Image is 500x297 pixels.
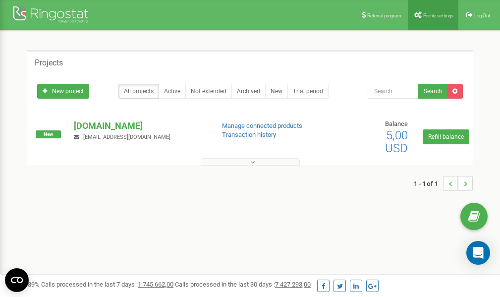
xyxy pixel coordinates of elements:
span: New [36,130,61,138]
span: Profile settings [423,13,453,18]
a: Archived [231,84,266,99]
input: Search [368,84,419,99]
u: 7 427 293,00 [275,281,311,288]
a: New [265,84,288,99]
span: Calls processed in the last 30 days : [175,281,311,288]
span: Log Out [474,13,490,18]
nav: ... [414,166,473,201]
a: Trial period [287,84,329,99]
a: Manage connected products [222,122,302,129]
div: Open Intercom Messenger [466,241,490,265]
a: All projects [118,84,159,99]
p: [DOMAIN_NAME] [74,119,206,132]
span: 5,00 USD [385,128,408,155]
span: Calls processed in the last 7 days : [41,281,173,288]
a: Not extended [185,84,232,99]
u: 1 745 662,00 [138,281,173,288]
span: [EMAIL_ADDRESS][DOMAIN_NAME] [83,134,170,140]
a: Transaction history [222,131,276,138]
span: 1 - 1 of 1 [414,176,443,191]
button: Open CMP widget [5,268,29,292]
a: Refill balance [423,129,469,144]
button: Search [418,84,447,99]
span: Referral program [367,13,401,18]
span: Balance [385,120,408,127]
a: Active [159,84,186,99]
h5: Projects [35,59,63,67]
a: New project [37,84,89,99]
